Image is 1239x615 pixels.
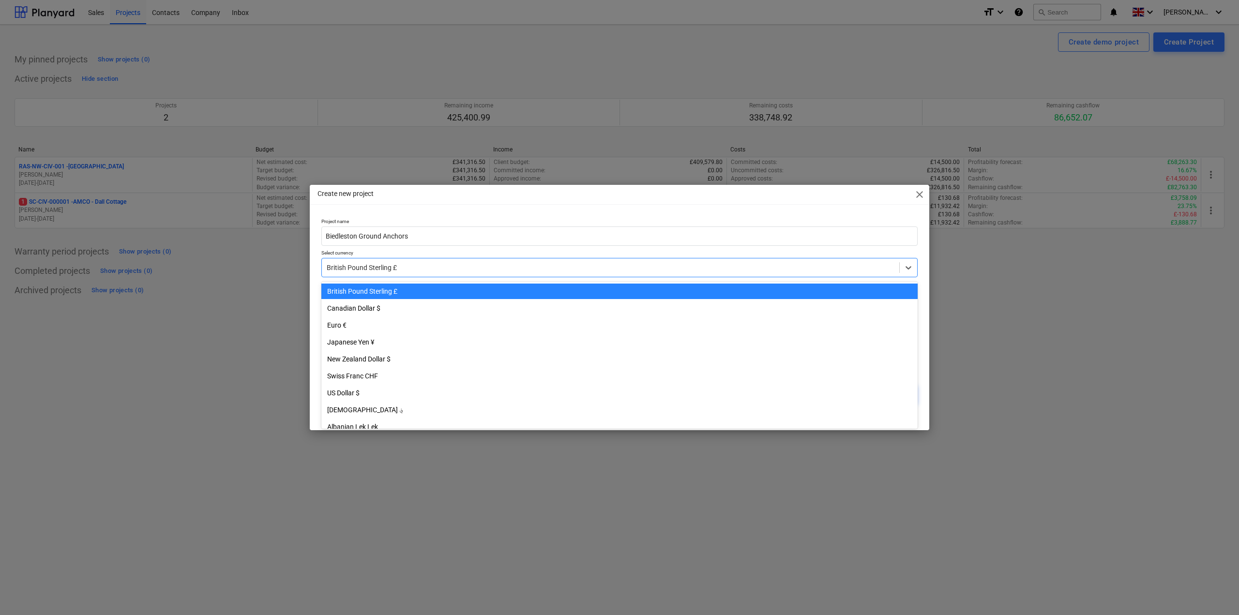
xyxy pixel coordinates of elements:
span: close [914,189,925,200]
div: Japanese Yen ¥ [321,334,918,350]
div: US Dollar $ [321,385,918,401]
div: Albanian Lek Lek [321,419,918,435]
input: Enter project name here [321,226,918,246]
div: Canadian Dollar $ [321,300,918,316]
div: British Pound Sterling £ [321,284,918,299]
iframe: Chat Widget [1191,569,1239,615]
div: New Zealand Dollar $ [321,351,918,367]
p: Create new project [317,189,374,199]
p: Project name [321,218,918,226]
div: Afghan Afghani ؋ [321,402,918,418]
p: Select currency [321,250,918,258]
p: Project code [321,281,918,289]
div: Swiss Franc CHF [321,368,918,384]
div: Euro € [321,317,918,333]
div: [DEMOGRAPHIC_DATA] ؋ [321,402,918,418]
